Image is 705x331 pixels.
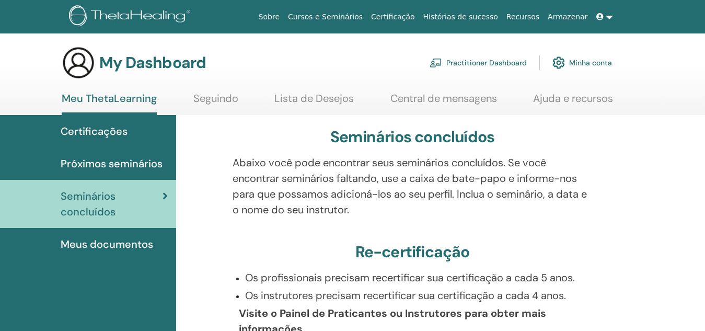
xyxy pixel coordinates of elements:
[430,51,527,74] a: Practitioner Dashboard
[62,46,95,79] img: generic-user-icon.jpg
[69,5,194,29] img: logo.png
[502,7,544,27] a: Recursos
[552,54,565,72] img: cog.svg
[330,128,494,146] h3: Seminários concluídos
[355,243,470,261] h3: Re-certificação
[544,7,592,27] a: Armazenar
[284,7,367,27] a: Cursos e Seminários
[61,123,128,139] span: Certificações
[255,7,284,27] a: Sobre
[552,51,612,74] a: Minha conta
[245,270,592,286] p: Os profissionais precisam recertificar sua certificação a cada 5 anos.
[61,156,163,172] span: Próximos seminários
[193,92,238,112] a: Seguindo
[274,92,354,112] a: Lista de Desejos
[61,236,153,252] span: Meus documentos
[233,155,592,218] p: Abaixo você pode encontrar seus seminários concluídos. Se você encontrar seminários faltando, use...
[533,92,613,112] a: Ajuda e recursos
[430,58,442,67] img: chalkboard-teacher.svg
[390,92,497,112] a: Central de mensagens
[367,7,419,27] a: Certificação
[61,188,163,220] span: Seminários concluídos
[419,7,502,27] a: Histórias de sucesso
[99,53,206,72] h3: My Dashboard
[245,288,592,303] p: Os instrutores precisam recertificar sua certificação a cada 4 anos.
[62,92,157,115] a: Meu ThetaLearning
